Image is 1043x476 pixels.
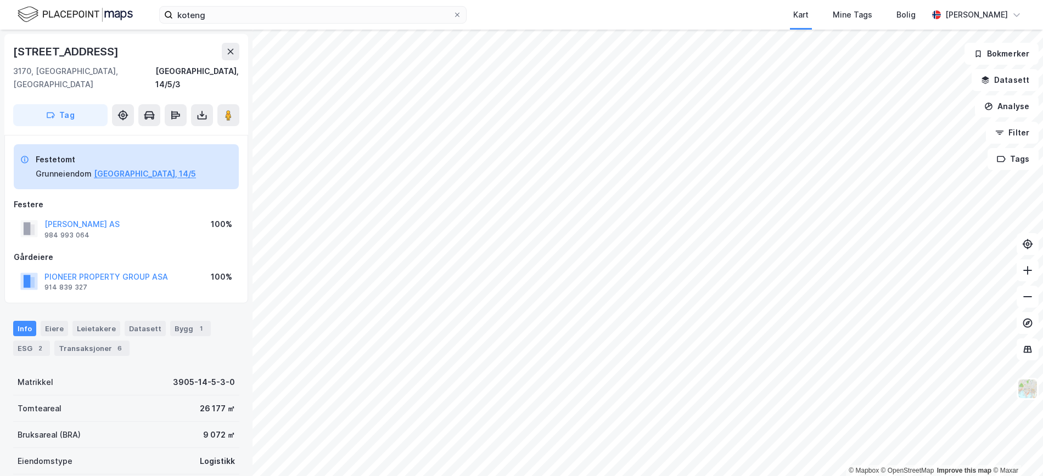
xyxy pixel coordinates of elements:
[44,231,89,240] div: 984 993 064
[72,321,120,336] div: Leietakere
[937,467,991,474] a: Improve this map
[211,270,232,284] div: 100%
[35,343,46,354] div: 2
[881,467,934,474] a: OpenStreetMap
[203,428,235,441] div: 9 072 ㎡
[14,251,239,264] div: Gårdeiere
[988,423,1043,476] iframe: Chat Widget
[94,167,196,180] button: [GEOGRAPHIC_DATA], 14/5
[54,341,130,356] div: Transaksjoner
[170,321,211,336] div: Bygg
[18,428,81,441] div: Bruksareal (BRA)
[13,104,108,126] button: Tag
[849,467,879,474] a: Mapbox
[211,218,232,231] div: 100%
[945,8,1008,21] div: [PERSON_NAME]
[18,455,72,468] div: Eiendomstype
[972,69,1039,91] button: Datasett
[988,148,1039,170] button: Tags
[13,321,36,336] div: Info
[200,402,235,415] div: 26 177 ㎡
[36,153,196,166] div: Festetomt
[195,323,206,334] div: 1
[125,321,166,336] div: Datasett
[833,8,872,21] div: Mine Tags
[155,65,239,91] div: [GEOGRAPHIC_DATA], 14/5/3
[18,5,133,24] img: logo.f888ab2527a4732fd821a326f86c7f29.svg
[44,283,87,292] div: 914 839 327
[18,376,53,389] div: Matrikkel
[13,65,155,91] div: 3170, [GEOGRAPHIC_DATA], [GEOGRAPHIC_DATA]
[114,343,125,354] div: 6
[986,122,1039,144] button: Filter
[14,198,239,211] div: Festere
[13,341,50,356] div: ESG
[793,8,809,21] div: Kart
[173,376,235,389] div: 3905-14-5-3-0
[965,43,1039,65] button: Bokmerker
[173,7,453,23] input: Søk på adresse, matrikkel, gårdeiere, leietakere eller personer
[18,402,61,415] div: Tomteareal
[1017,378,1038,399] img: Z
[975,95,1039,117] button: Analyse
[36,167,92,180] div: Grunneiendom
[200,455,235,468] div: Logistikk
[988,423,1043,476] div: Kontrollprogram for chat
[41,321,68,336] div: Eiere
[896,8,916,21] div: Bolig
[13,43,121,60] div: [STREET_ADDRESS]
